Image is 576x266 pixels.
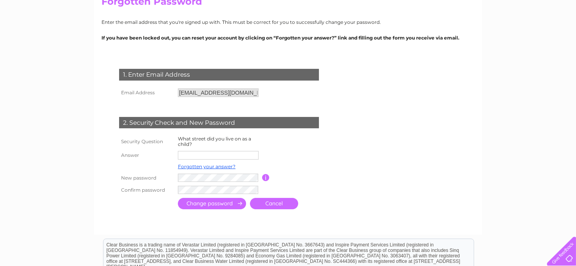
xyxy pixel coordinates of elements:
[119,69,319,81] div: 1. Enter Email Address
[486,33,503,39] a: Energy
[552,33,571,39] a: Contact
[117,86,176,99] th: Email Address
[250,198,298,209] a: Cancel
[119,117,319,129] div: 2. Security Check and New Password
[117,184,176,196] th: Confirm password
[178,164,235,169] a: Forgotten your answer?
[178,198,246,209] input: Submit
[117,149,176,162] th: Answer
[428,4,482,14] a: 0333 014 3131
[117,172,176,184] th: New password
[117,134,176,149] th: Security Question
[178,136,251,147] label: What street did you live on as a child?
[262,174,270,181] input: Information
[101,34,475,41] p: If you have been locked out, you can reset your account by clicking on “Forgotten your answer?” l...
[101,18,475,26] p: Enter the email address that you're signed up with. This must be correct for you to successfully ...
[536,33,547,39] a: Blog
[508,33,531,39] a: Telecoms
[466,33,481,39] a: Water
[20,20,60,44] img: logo.png
[103,4,474,38] div: Clear Business is a trading name of Verastar Limited (registered in [GEOGRAPHIC_DATA] No. 3667643...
